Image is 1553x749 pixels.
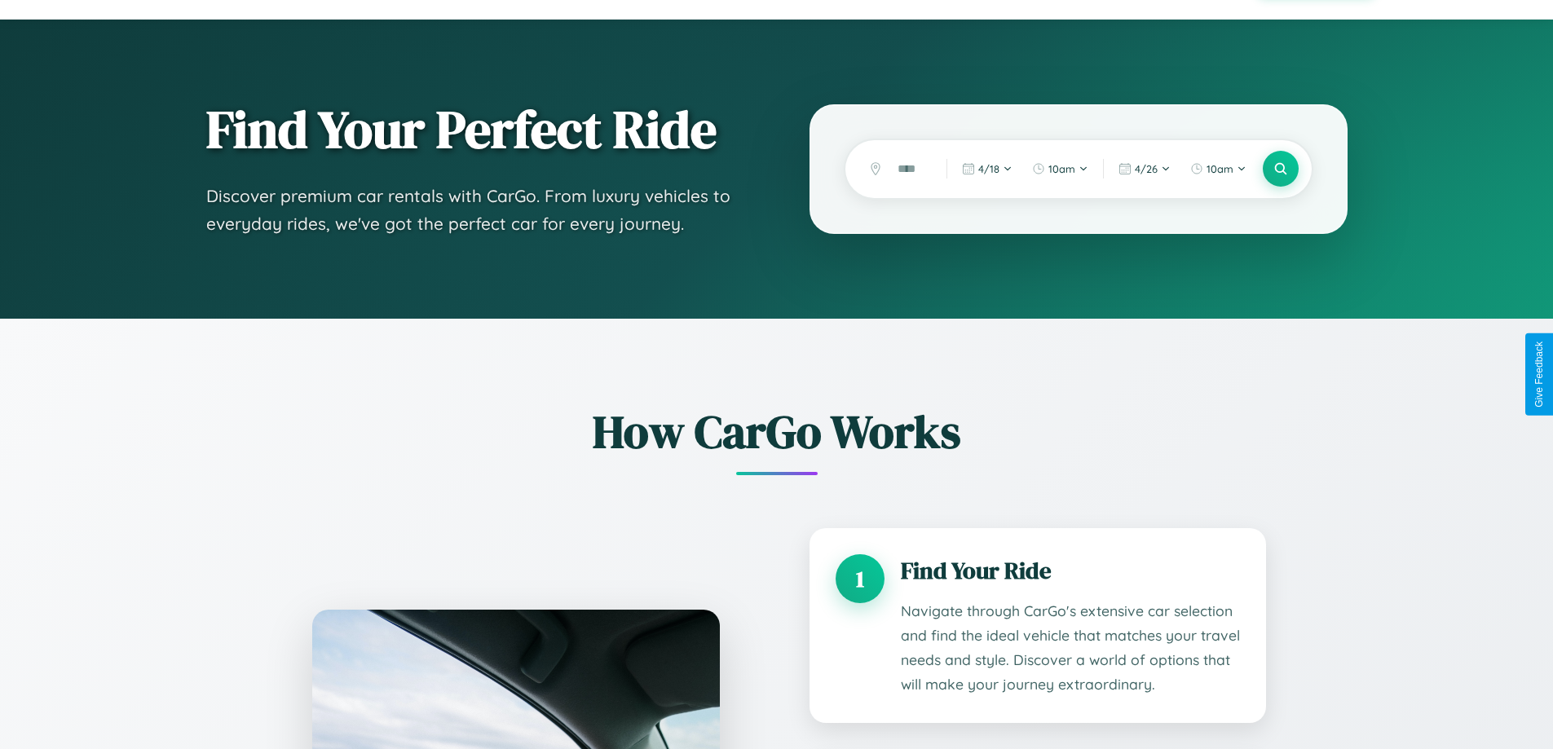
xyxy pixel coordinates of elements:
[1533,341,1545,408] div: Give Feedback
[1110,156,1179,182] button: 4/26
[1048,162,1075,175] span: 10am
[1135,162,1158,175] span: 4 / 26
[901,554,1240,587] h3: Find Your Ride
[954,156,1021,182] button: 4/18
[1024,156,1096,182] button: 10am
[901,599,1240,697] p: Navigate through CarGo's extensive car selection and find the ideal vehicle that matches your tra...
[206,183,744,237] p: Discover premium car rentals with CarGo. From luxury vehicles to everyday rides, we've got the pe...
[288,400,1266,463] h2: How CarGo Works
[978,162,999,175] span: 4 / 18
[1182,156,1255,182] button: 10am
[206,101,744,158] h1: Find Your Perfect Ride
[1207,162,1233,175] span: 10am
[836,554,885,603] div: 1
